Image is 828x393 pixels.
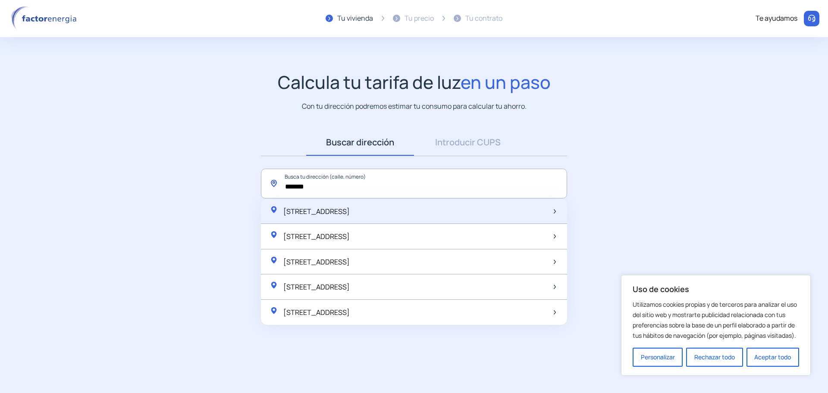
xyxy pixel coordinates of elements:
[283,257,350,267] span: [STREET_ADDRESS]
[302,101,527,112] p: Con tu dirección podremos estimar tu consumo para calcular tu ahorro.
[621,275,811,376] div: Uso de cookies
[554,310,556,314] img: arrow-next-item.svg
[270,306,278,315] img: location-pin-green.svg
[633,284,799,294] p: Uso de cookies
[283,232,350,241] span: [STREET_ADDRESS]
[554,234,556,239] img: arrow-next-item.svg
[278,72,551,93] h1: Calcula tu tarifa de luz
[283,308,350,317] span: [STREET_ADDRESS]
[405,13,434,24] div: Tu precio
[283,282,350,292] span: [STREET_ADDRESS]
[270,205,278,214] img: location-pin-green.svg
[633,348,683,367] button: Personalizar
[633,299,799,341] p: Utilizamos cookies propias y de terceros para analizar el uso del sitio web y mostrarte publicida...
[461,70,551,94] span: en un paso
[554,260,556,264] img: arrow-next-item.svg
[270,256,278,264] img: location-pin-green.svg
[807,14,816,23] img: llamar
[686,348,743,367] button: Rechazar todo
[554,209,556,214] img: arrow-next-item.svg
[465,13,502,24] div: Tu contrato
[746,348,799,367] button: Aceptar todo
[414,129,522,156] a: Introducir CUPS
[283,207,350,216] span: [STREET_ADDRESS]
[337,13,373,24] div: Tu vivienda
[554,285,556,289] img: arrow-next-item.svg
[270,230,278,239] img: location-pin-green.svg
[306,129,414,156] a: Buscar dirección
[270,281,278,289] img: location-pin-green.svg
[9,6,82,31] img: logo factor
[756,13,797,24] div: Te ayudamos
